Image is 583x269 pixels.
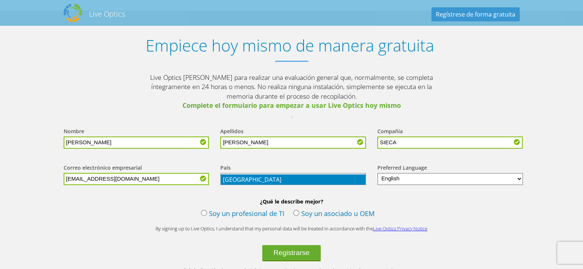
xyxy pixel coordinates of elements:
label: País [220,164,231,173]
a: Live Optics Privacy Notice [373,225,427,232]
label: Soy un asociado u OEM [293,209,375,220]
img: Dell Dpack [64,4,82,22]
p: Live Optics [PERSON_NAME] para realizar una evaluación general que, normalmente, se completa ínte... [145,73,439,120]
span: Complete el formulario para empezar a usar Live Optics hoy mismo [145,101,439,110]
a: Regístrese de forma gratuita [431,7,520,21]
label: Apellidos [220,128,243,137]
b: ¿Qué le describe mejor? [56,198,527,205]
button: Registrarse [262,245,320,261]
h1: Empiece hoy mismo de manera gratuita [56,36,523,55]
input: Start typing to search for a country [220,173,366,185]
label: Compañía [377,128,403,137]
label: Nombre [64,128,84,137]
h2: Live Optics [89,9,125,19]
label: Preferred Language [377,164,427,173]
p: By signing up to Live Optics, I understand that my personal data will be treated in accordance wi... [145,225,439,232]
label: Correo electrónico empresarial [64,164,142,173]
li: [GEOGRAPHIC_DATA] [221,174,366,185]
label: Soy un profesional de TI [201,209,284,220]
